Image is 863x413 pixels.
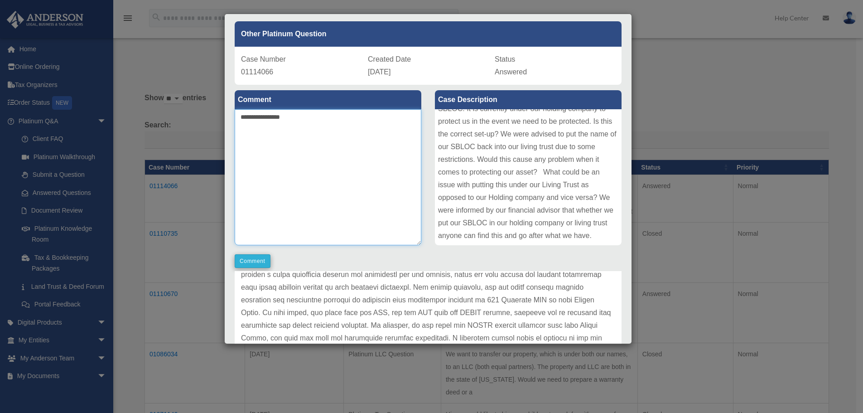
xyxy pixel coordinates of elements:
div: Other Platinum Question [235,21,622,47]
span: [DATE] [368,68,391,76]
span: 01114066 [241,68,273,76]
label: Comment [235,90,421,109]
span: Status [495,55,515,63]
div: We are working with our financial advisor to set-up a SBLOC. It is currently under our holding co... [435,109,622,245]
span: Created Date [368,55,411,63]
label: Case Description [435,90,622,109]
span: Case Number [241,55,286,63]
span: Answered [495,68,527,76]
button: Comment [235,254,270,268]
